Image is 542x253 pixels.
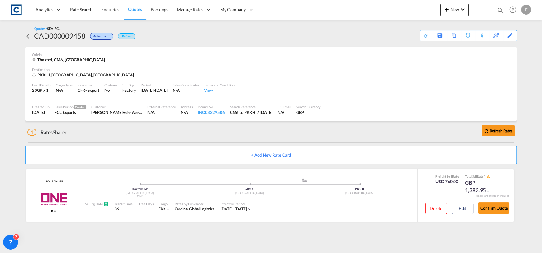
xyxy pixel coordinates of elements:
[204,83,234,87] div: Terms and Condition
[305,191,414,195] div: [GEOGRAPHIC_DATA]
[425,203,447,214] button: Delete
[159,202,170,206] div: Cargo
[435,174,459,178] div: Freight Rate
[85,87,99,93] div: - export
[122,83,136,87] div: Stuffing
[478,202,509,214] button: Confirm Quote
[487,175,490,178] md-icon: icon-alert
[181,105,193,109] div: Address
[195,191,304,195] div: [GEOGRAPHIC_DATA]
[277,109,291,115] div: N/A
[142,187,143,191] span: |
[433,30,447,41] div: Save As Template
[423,30,430,38] div: Quote PDF is not available at this time
[230,105,273,109] div: Search Reference
[34,31,85,41] div: CAD000009458
[78,83,99,87] div: Incoterms
[422,32,429,39] md-icon: icon-refresh
[301,178,308,182] md-icon: assets/icons/custom/ship-fill.svg
[443,7,466,12] span: New
[37,57,105,62] span: Thaxted, CM6, [GEOGRAPHIC_DATA]
[91,109,142,115] div: A. Hussain
[220,7,246,13] span: My Company
[181,109,193,115] div: N/A
[85,194,195,198] div: ONE
[277,105,291,109] div: CC Email
[44,180,63,184] div: Contract / Rate Agreement / Tariff / Spot Pricing Reference Number: SOUB00435B
[123,110,165,115] span: Asian World Cargo Services
[296,109,321,115] div: GBP
[104,87,117,93] div: No
[521,5,531,15] div: F
[446,174,452,178] span: Sell
[25,32,32,40] md-icon: icon-arrow-left
[486,189,490,193] md-icon: icon-chevron-down
[32,109,50,115] div: 26 Aug 2025
[90,33,113,40] div: Change Status Here
[147,109,176,115] div: N/A
[230,109,273,115] div: CM6 to PKKHI / 1 Sep 2025
[128,7,142,12] span: Quotes
[56,83,73,87] div: Cargo Type
[44,180,63,184] span: SOUB00435B
[47,27,60,31] span: SEA-FCL
[32,105,50,109] div: Created On
[497,7,504,16] div: icon-magnify
[159,207,166,211] span: FAK
[91,105,142,109] div: Customer
[101,7,119,12] span: Enquiries
[435,178,459,185] div: USD 760.00
[85,202,108,206] div: Sailing Date
[483,174,486,178] span: Subject to Remarks
[34,192,74,207] img: ONE
[465,179,496,194] div: GBP 1,383.95
[104,202,108,206] md-icon: Schedules Available
[470,194,514,197] div: Remark and Inclusion included
[115,202,133,206] div: Transit Time
[55,109,86,115] div: FCL Exports
[51,209,56,213] span: IOX
[34,26,60,31] div: Quotes /SEA-FCL
[27,129,36,136] span: 1
[118,33,135,39] div: Default
[484,128,489,134] md-icon: icon-refresh
[221,207,247,211] span: [DATE] - [DATE]
[25,31,34,41] div: icon-arrow-left
[141,83,168,87] div: Period
[32,52,510,57] div: Origin
[507,4,521,16] div: Help
[32,83,51,87] div: Load Details
[131,187,142,191] span: Thaxted
[507,4,518,15] span: Help
[142,187,148,191] span: CM6
[459,6,466,13] md-icon: icon-chevron-down
[198,105,225,109] div: Inquiry No.
[139,202,154,206] div: Free Days
[489,129,512,133] b: Refresh Rates
[40,129,53,135] span: Rates
[74,105,86,109] span: Creator
[440,4,469,16] button: icon-plus 400-fgNewicon-chevron-down
[486,174,490,179] button: icon-alert
[465,174,496,179] div: Total Rate
[56,87,73,93] div: N/A
[472,174,477,178] span: Sell
[296,105,321,109] div: Search Currency
[452,203,473,214] button: Edit
[195,187,304,191] div: GBSOU
[497,7,504,14] md-icon: icon-magnify
[32,87,51,93] div: 20GP x 1
[221,202,251,206] div: Effective Period
[85,31,115,41] div: Change Status Here
[122,87,136,93] div: Factory Stuffing
[139,207,140,212] div: -
[104,83,117,87] div: Customs
[174,207,214,211] span: Cardinal Global Logistics
[141,87,168,93] div: 30 Sep 2025
[174,202,214,206] div: Rates by Forwarder
[151,7,168,12] span: Bookings
[147,105,176,109] div: External Reference
[221,207,247,212] div: 01 Sep 2025 - 30 Sep 2025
